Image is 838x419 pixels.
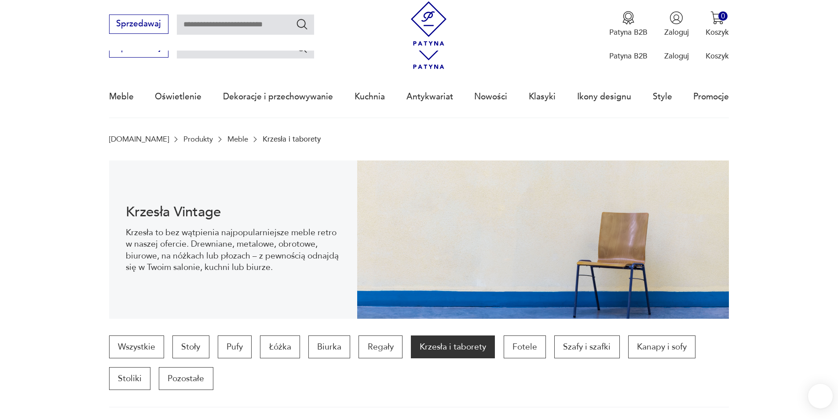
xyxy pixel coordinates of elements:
iframe: Smartsupp widget button [808,384,833,408]
button: 0Koszyk [706,11,729,37]
a: Promocje [693,77,729,117]
a: Regały [359,335,402,358]
p: Koszyk [706,27,729,37]
a: Ikony designu [577,77,631,117]
a: Fotele [504,335,546,358]
img: bc88ca9a7f9d98aff7d4658ec262dcea.jpg [357,160,729,319]
a: Ikona medaluPatyna B2B [609,11,648,37]
a: Stoły [172,335,209,358]
button: Sprzedawaj [109,15,168,34]
a: Nowości [474,77,507,117]
a: Krzesła i taborety [411,335,495,358]
a: Kuchnia [355,77,385,117]
a: Antykwariat [406,77,453,117]
a: Meble [227,135,248,143]
a: Meble [109,77,134,117]
p: Zaloguj [664,27,689,37]
a: Produkty [183,135,213,143]
a: Dekoracje i przechowywanie [223,77,333,117]
a: Stoliki [109,367,150,390]
a: Sprzedawaj [109,45,168,52]
a: Biurka [308,335,350,358]
button: Szukaj [296,18,308,30]
a: Oświetlenie [155,77,201,117]
a: Szafy i szafki [554,335,619,358]
a: [DOMAIN_NAME] [109,135,169,143]
a: Sprzedawaj [109,21,168,28]
a: Kanapy i sofy [628,335,695,358]
p: Patyna B2B [609,27,648,37]
img: Ikona koszyka [710,11,724,25]
img: Patyna - sklep z meblami i dekoracjami vintage [406,1,451,46]
h1: Krzesła Vintage [126,206,340,219]
p: Koszyk [706,51,729,61]
a: Łóżka [260,335,300,358]
a: Klasyki [529,77,556,117]
button: Szukaj [296,41,308,54]
p: Krzesła to bez wątpienia najpopularniejsze meble retro w naszej ofercie. Drewniane, metalowe, obr... [126,227,340,273]
p: Patyna B2B [609,51,648,61]
a: Style [653,77,672,117]
img: Ikona medalu [622,11,635,25]
a: Pufy [218,335,252,358]
p: Zaloguj [664,51,689,61]
a: Pozostałe [159,367,213,390]
div: 0 [718,11,728,21]
button: Zaloguj [664,11,689,37]
p: Krzesła i taborety [263,135,321,143]
img: Ikonka użytkownika [670,11,683,25]
a: Wszystkie [109,335,164,358]
button: Patyna B2B [609,11,648,37]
